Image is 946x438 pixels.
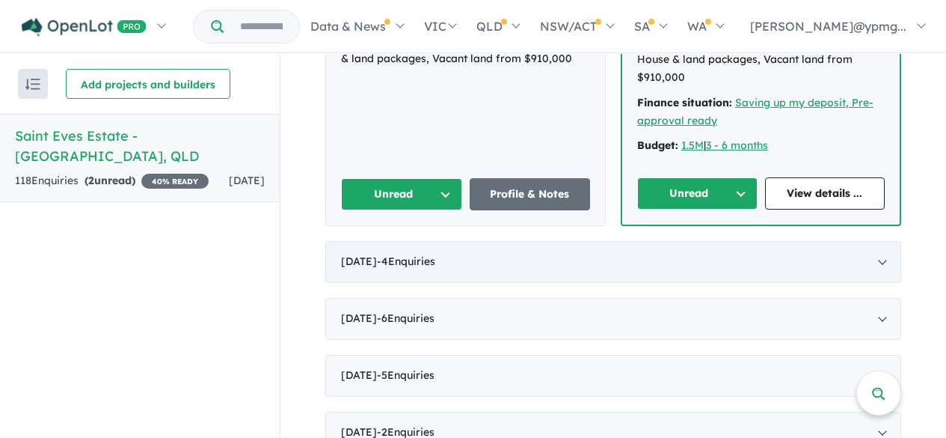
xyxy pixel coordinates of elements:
[66,69,230,99] button: Add projects and builders
[637,137,885,155] div: |
[15,126,265,166] h5: Saint Eves Estate - [GEOGRAPHIC_DATA] , QLD
[341,178,462,210] button: Unread
[470,178,591,210] a: Profile & Notes
[637,96,873,127] a: Saving up my deposit, Pre-approval ready
[229,174,265,187] span: [DATE]
[637,33,885,86] div: Price-list & Release map, House & land packages, Vacant land from $910,000
[637,139,678,152] strong: Budget:
[750,19,906,34] span: [PERSON_NAME]@ypmg...
[706,139,768,152] a: 3 - 6 months
[325,298,901,340] div: [DATE]
[22,18,147,37] img: Openlot PRO Logo White
[377,368,434,382] span: - 5 Enquir ies
[765,177,885,210] a: View details ...
[141,174,209,189] span: 40 % READY
[377,311,434,325] span: - 6 Enquir ies
[88,174,94,187] span: 2
[637,177,758,210] button: Unread
[325,241,901,283] div: [DATE]
[25,79,40,90] img: sort.svg
[377,255,435,268] span: - 4 Enquir ies
[227,10,296,43] input: Try estate name, suburb, builder or developer
[85,174,135,187] strong: ( unread)
[681,139,704,152] a: 1.5M
[637,96,732,109] strong: Finance situation:
[15,172,209,190] div: 118 Enquir ies
[325,355,901,397] div: [DATE]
